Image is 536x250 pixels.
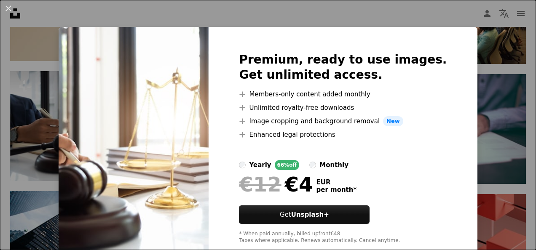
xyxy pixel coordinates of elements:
li: Unlimited royalty-free downloads [239,103,447,113]
button: GetUnsplash+ [239,205,370,224]
span: per month * [316,186,356,194]
li: Enhanced legal protections [239,130,447,140]
div: yearly [249,160,271,170]
span: €12 [239,173,281,195]
li: Members-only content added monthly [239,89,447,99]
div: €4 [239,173,313,195]
strong: Unsplash+ [291,211,329,218]
li: Image cropping and background removal [239,116,447,126]
h2: Premium, ready to use images. Get unlimited access. [239,52,447,82]
input: yearly66%off [239,162,246,168]
div: 66% off [275,160,300,170]
span: New [383,116,403,126]
div: monthly [319,160,348,170]
input: monthly [309,162,316,168]
div: * When paid annually, billed upfront €48 Taxes where applicable. Renews automatically. Cancel any... [239,231,447,244]
span: EUR [316,178,356,186]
